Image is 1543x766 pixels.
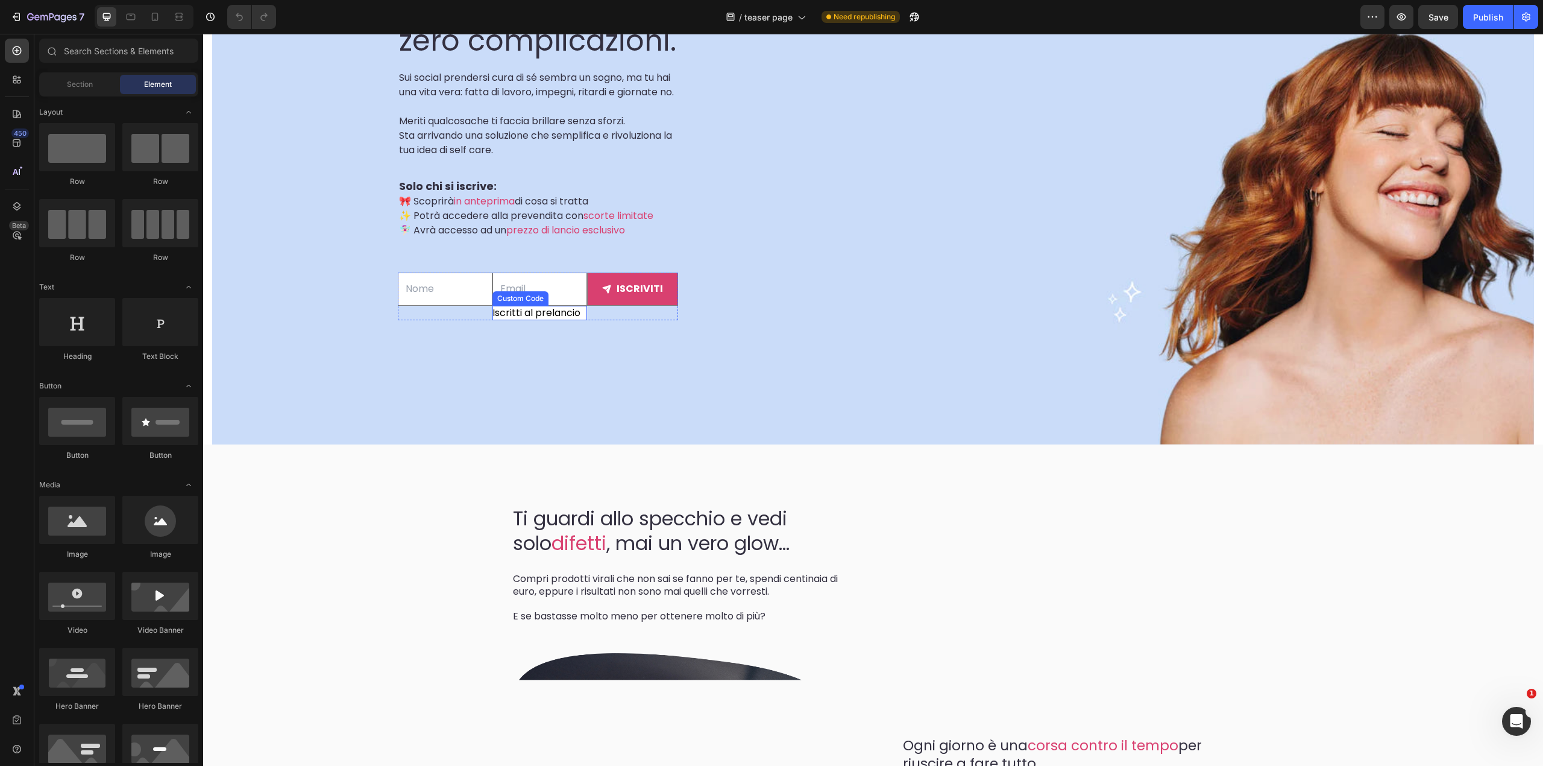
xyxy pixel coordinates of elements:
span: Toggle open [179,277,198,297]
div: Hero Banner [122,701,198,712]
p: E se bastasse molto meno per ottenere molto di più? [310,694,641,706]
span: teaser page [744,11,793,24]
span: Text [39,282,54,293]
button: 7 [5,5,90,29]
span: Need republishing [834,11,895,22]
span: in anteprima [251,160,312,174]
span: Element [144,79,172,90]
span: Layout [39,107,63,118]
input: Email [289,239,384,272]
p: Compri prodotti virali che non sai se fanno per te, spendi centinaia di euro, eppure i risultati ... [310,656,641,681]
div: Publish [1473,11,1503,24]
p: ✨ Potrà accedere alla prevendita con [196,175,474,189]
iframe: Intercom live chat [1502,707,1531,736]
div: Video [39,625,115,636]
h2: Ti guardi allo specchio e vedi solo , mai un vero glow... [309,587,642,640]
button: Save [1418,5,1458,29]
input: Nome [195,239,289,272]
span: Toggle open [179,103,198,122]
span: prezzo di lancio esclusivo [303,189,422,203]
div: Row [39,176,115,187]
div: Image [39,549,115,560]
div: Row [122,252,198,263]
span: / [739,11,742,24]
div: Custom Code [292,259,343,270]
span: scorte limitate [380,175,450,189]
div: Button [39,450,115,461]
p: 🎀 Scoprirà di cosa si tratta [196,160,474,175]
span: Toggle open [179,376,198,396]
p: 🧚🏻‍♀️ Avrà accesso ad un [196,189,474,204]
div: Image [122,549,198,560]
button: Publish [1463,5,1513,29]
span: Section [67,79,93,90]
div: Undo/Redo [227,5,276,29]
span: 1 [1527,689,1536,698]
div: Hero Banner [39,701,115,712]
div: 450 [11,128,29,138]
span: difetti [348,613,403,640]
div: Beta [9,221,29,230]
div: Video Banner [122,625,198,636]
input: Search Sections & Elements [39,39,198,63]
span: Save [1428,12,1448,22]
p: 7 [79,10,84,24]
span: Button [39,381,61,391]
strong: Solo chi si iscrive: [196,145,294,160]
div: Button [122,450,198,461]
span: Sta arrivando una soluzione che semplifica e rivoluziona la tua idea di self care. [196,95,469,123]
span: Media [39,480,60,490]
div: Text Block [122,351,198,362]
span: Toggle open [179,475,198,495]
div: Row [39,252,115,263]
iframe: Design area [203,34,1543,766]
button: iscriviti [385,239,474,271]
span: che ti faccia brillare senza sforzi. [268,80,422,94]
div: Heading [39,351,115,362]
div: iscriviti [413,247,460,264]
div: Row [122,176,198,187]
